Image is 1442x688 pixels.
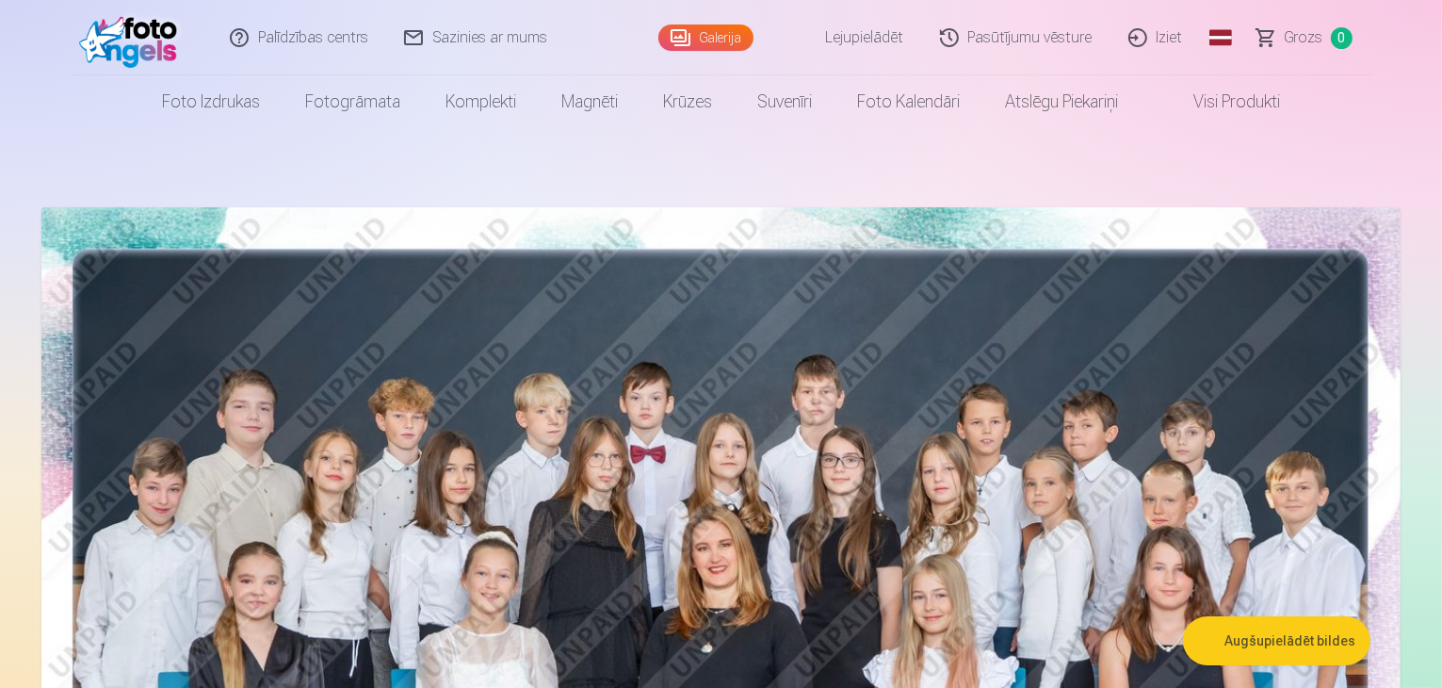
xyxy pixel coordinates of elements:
[1285,26,1323,49] span: Grozs
[735,75,834,128] a: Suvenīri
[423,75,539,128] a: Komplekti
[1141,75,1303,128] a: Visi produkti
[139,75,283,128] a: Foto izdrukas
[982,75,1141,128] a: Atslēgu piekariņi
[834,75,982,128] a: Foto kalendāri
[658,25,753,51] a: Galerija
[283,75,423,128] a: Fotogrāmata
[640,75,735,128] a: Krūzes
[539,75,640,128] a: Magnēti
[1331,27,1353,49] span: 0
[79,8,187,68] img: /fa1
[1183,616,1370,665] button: Augšupielādēt bildes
